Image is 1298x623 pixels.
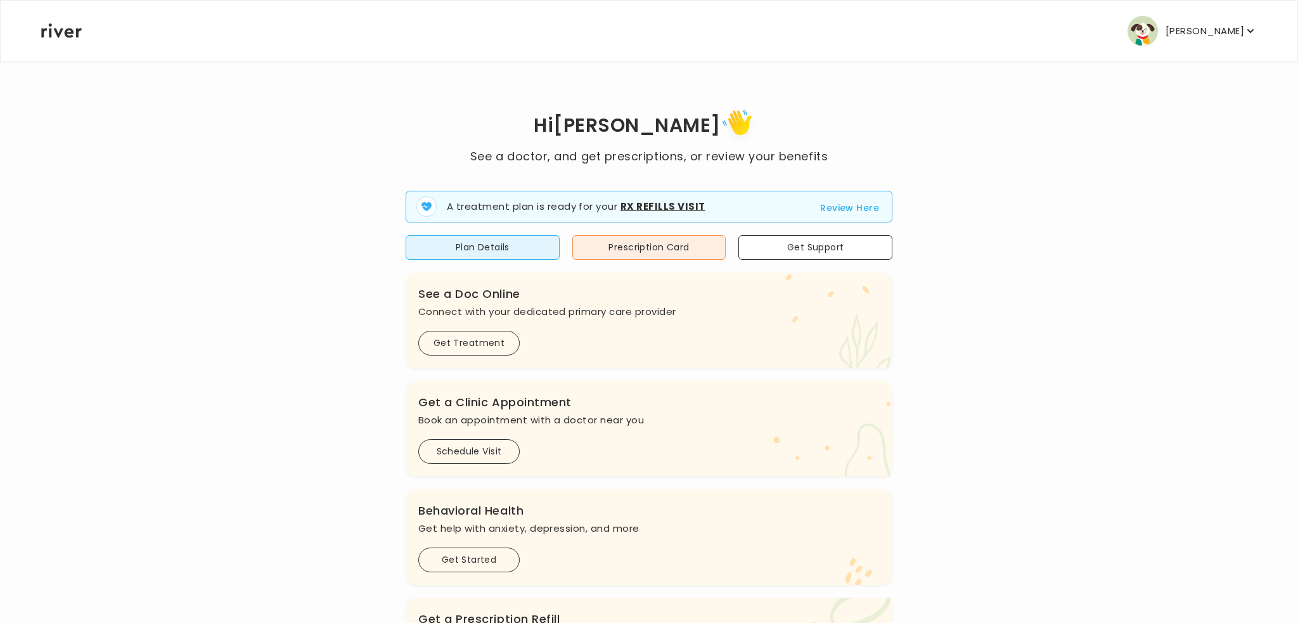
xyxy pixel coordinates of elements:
button: Get Support [738,235,892,260]
button: Review Here [820,200,879,215]
p: A treatment plan is ready for your [447,200,705,214]
h1: Hi [PERSON_NAME] [470,105,828,148]
button: Get Treatment [418,331,520,356]
button: Prescription Card [572,235,726,260]
p: Connect with your dedicated primary care provider [418,303,880,321]
h3: Get a Clinic Appointment [418,394,880,411]
button: Schedule Visit [418,439,520,464]
p: Book an appointment with a doctor near you [418,411,880,429]
strong: Rx Refills Visit [620,200,705,213]
button: user avatar[PERSON_NAME] [1128,16,1257,46]
button: Get Started [418,548,520,572]
p: [PERSON_NAME] [1166,22,1244,40]
h3: Behavioral Health [418,502,880,520]
p: Get help with anxiety, depression, and more [418,520,880,537]
h3: See a Doc Online [418,285,880,303]
p: See a doctor, and get prescriptions, or review your benefits [470,148,828,165]
img: user avatar [1128,16,1158,46]
button: Plan Details [406,235,560,260]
